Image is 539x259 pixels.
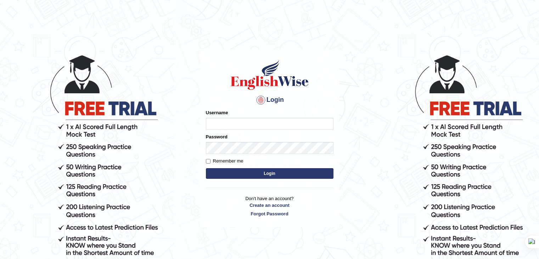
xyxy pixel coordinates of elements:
label: Password [206,133,228,140]
a: Create an account [206,202,333,209]
p: Don't have an account? [206,195,333,217]
input: Remember me [206,159,210,164]
label: Remember me [206,158,243,165]
h4: Login [206,94,333,106]
a: Forgot Password [206,210,333,217]
label: Username [206,109,228,116]
img: Logo of English Wise sign in for intelligent practice with AI [229,59,310,91]
button: Login [206,168,333,179]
